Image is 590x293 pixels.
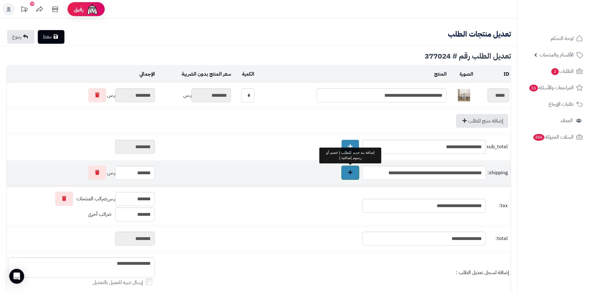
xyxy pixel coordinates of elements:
div: ر.س [158,88,231,102]
div: إضافة بند جديد للطلب ( خصم أو رسوم إضافية ) [319,148,381,163]
td: المنتج [256,66,448,83]
div: إضافة لسجل تعديل الطلب : [158,269,509,276]
a: لوحة التحكم [521,31,586,46]
div: ر.س [8,166,155,180]
span: 486 [533,134,544,141]
td: الكمية [233,66,256,83]
div: تعديل الطلب رقم # 377024 [6,52,511,60]
div: ر.س [8,192,155,206]
span: السلات المتروكة [533,133,574,141]
a: السلات المتروكة486 [521,130,586,144]
img: ai-face.png [86,3,98,16]
span: tax: [487,202,508,209]
a: إضافة منتج للطلب [456,114,508,128]
img: 1756381667-1-40x40.jpg [458,89,470,101]
a: العملاء [521,113,586,128]
div: ر.س [8,88,155,102]
span: ضرائب أخرى [88,211,111,218]
td: سعر المنتج بدون الضريبة [156,66,233,83]
span: shipping: [487,169,508,176]
span: الطلبات [551,67,574,76]
span: ضرائب المنتجات [76,195,107,202]
label: إرسال تنبيه للعميل بالتعديل [93,279,155,286]
a: الطلبات2 [521,64,586,79]
td: الصورة [448,66,475,83]
img: logo-2.png [548,5,584,18]
a: طلبات الإرجاع [521,97,586,112]
span: رفيق [74,6,84,13]
a: حفظ [38,30,64,44]
a: رجوع [7,30,34,44]
span: الأقسام والمنتجات [540,51,574,59]
span: المراجعات والأسئلة [529,83,574,92]
a: المراجعات والأسئلة16 [521,80,586,95]
span: total: [487,235,508,242]
div: 10 [30,2,34,6]
span: طلبات الإرجاع [548,100,574,109]
span: 2 [551,68,559,75]
span: لوحة التحكم [551,34,574,43]
div: Open Intercom Messenger [9,269,24,284]
span: العملاء [561,116,573,125]
td: ID [475,66,511,83]
a: تحديثات المنصة [16,3,32,17]
span: 16 [529,85,538,91]
b: تعديل منتجات الطلب [448,29,511,40]
td: الإجمالي [7,66,156,83]
span: sub_total: [487,143,508,150]
input: إرسال تنبيه للعميل بالتعديل [146,278,152,285]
